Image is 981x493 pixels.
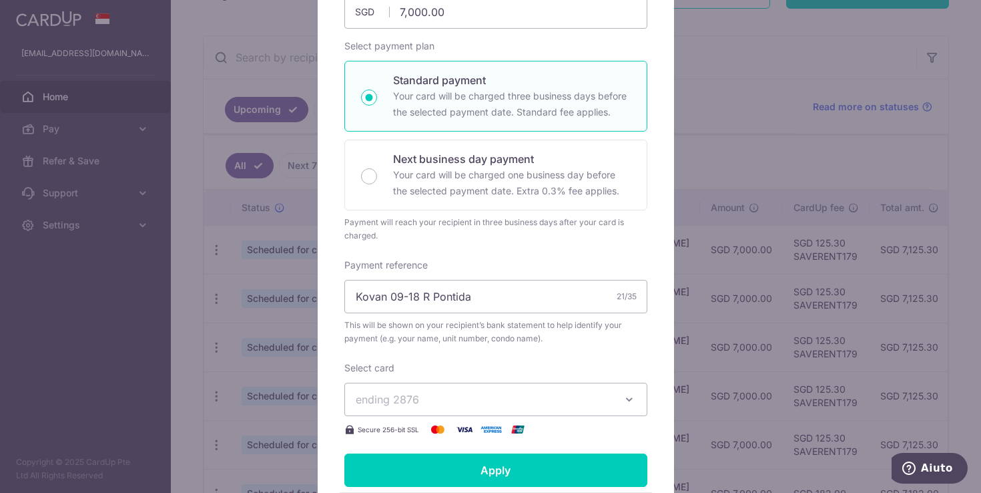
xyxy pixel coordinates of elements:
p: Your card will be charged three business days before the selected payment date. Standard fee appl... [393,88,631,120]
iframe: Apre un widget che permette di trovare ulteriori informazioni [892,453,968,486]
label: Select card [344,361,394,375]
label: Payment reference [344,259,428,272]
label: Select payment plan [344,39,434,53]
p: Your card will be charged one business day before the selected payment date. Extra 0.3% fee applies. [393,167,631,199]
span: Secure 256-bit SSL [358,424,419,435]
span: This will be shown on your recipient’s bank statement to help identify your payment (e.g. your na... [344,319,647,345]
div: 21/35 [617,290,637,303]
button: ending 2876 [344,383,647,416]
img: Mastercard [424,422,451,438]
span: SGD [355,5,390,19]
div: Payment will reach your recipient in three business days after your card is charged. [344,216,647,242]
img: American Express [478,422,505,438]
p: Standard payment [393,72,631,88]
p: Next business day payment [393,151,631,167]
span: ending 2876 [356,393,419,406]
img: UnionPay [505,422,531,438]
img: Visa [451,422,478,438]
input: Apply [344,454,647,487]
